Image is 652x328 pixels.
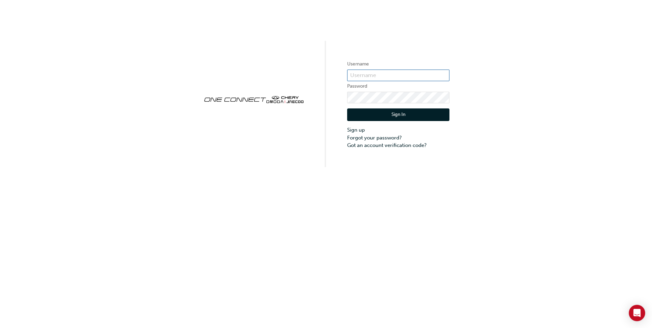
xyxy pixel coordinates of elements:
[347,108,449,121] button: Sign In
[347,82,449,90] label: Password
[347,70,449,81] input: Username
[347,141,449,149] a: Got an account verification code?
[347,126,449,134] a: Sign up
[629,305,645,321] div: Open Intercom Messenger
[203,90,305,108] img: oneconnect
[347,60,449,68] label: Username
[347,134,449,142] a: Forgot your password?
